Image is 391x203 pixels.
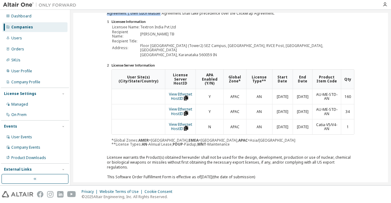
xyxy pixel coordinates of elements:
td: Licensee Name: [112,25,140,29]
div: User Profile [11,69,32,74]
b: APAC [238,138,248,143]
td: Y [195,89,223,104]
td: Floor [GEOGRAPHIC_DATA] (Tower2) SEZ Campus, [GEOGRAPHIC_DATA], RVCE Post, [GEOGRAPHIC_DATA], [GE... [140,44,354,52]
b: EMEA [188,138,199,143]
td: Textron India Pvt Ltd [140,25,354,29]
a: View Ethernet HostID [169,122,192,132]
td: Y [195,104,223,119]
b: MNT [197,142,206,147]
img: youtube.svg [67,191,76,198]
div: On Prem [11,112,27,117]
li: License Server Information [111,63,354,68]
td: 34 [341,104,354,119]
div: Orders [11,47,24,52]
td: [DATE] [293,104,312,119]
div: Cookie Consent [144,189,176,194]
td: AN [246,104,272,119]
td: [DATE] [272,104,293,119]
td: Recipient Title: [112,39,140,43]
td: [DATE] [293,119,312,134]
th: End Date [293,70,312,89]
img: facebook.svg [37,191,43,198]
div: License Settings [4,91,36,96]
th: Product Item Code [312,70,341,89]
b: AMER [138,138,149,143]
td: Catia-V5/V4-AN [312,119,341,134]
td: APAC [223,119,246,134]
img: instagram.svg [47,191,53,198]
th: Global Zone* [223,70,246,89]
div: *Global Zones: =[GEOGRAPHIC_DATA], =[GEOGRAPHIC_DATA], =Asia/[GEOGRAPHIC_DATA] **License Types: -... [111,69,354,147]
div: Company Profile [11,80,40,85]
th: APA Enabled (Y/N) [195,70,223,89]
img: Altair One [3,2,79,8]
div: Events [4,124,17,129]
td: AN [246,119,272,134]
img: linkedin.svg [57,191,64,198]
td: 1 [341,119,354,134]
div: Dashboard [11,14,31,19]
td: AN [246,89,272,104]
td: AU-ME-STD-AN [312,104,341,119]
img: altair_logo.svg [2,191,33,198]
li: Licensee Information [111,20,354,24]
div: Companies [11,25,33,30]
td: 160 [341,89,354,104]
th: License Type** [246,70,272,89]
div: External Links [4,167,32,172]
td: APAC [223,104,246,119]
a: View Ethernet HostID [169,107,192,116]
td: AU-ME-STD-AN [312,89,341,104]
div: User Events [11,135,32,140]
div: Managed [11,102,28,107]
b: AN [142,142,147,147]
th: Qty [341,70,354,89]
th: License Server HostID [165,70,195,89]
div: Product Downloads [11,155,46,160]
a: View Ethernet HostID [169,92,192,101]
th: User Site(s) (City/State/Country) [112,70,165,89]
td: Address: [112,44,140,52]
div: Users [11,36,22,41]
p: © 2025 Altair Engineering, Inc. All Rights Reserved. [82,194,176,199]
td: [DATE] [272,119,293,134]
b: PDUP [173,142,183,147]
td: [DATE] [272,89,293,104]
td: APAC [223,89,246,104]
td: [PERSON_NAME] TB [140,30,354,38]
td: [DATE] [293,89,312,104]
td: Recipient Name: [112,30,140,38]
div: Company Events [11,145,40,150]
div: Privacy [82,189,100,194]
th: Start Date [272,70,293,89]
td: N [195,119,223,134]
td: [GEOGRAPHIC_DATA], Karanataka 560059 IN [140,53,354,57]
div: Website Terms of Use [100,189,144,194]
div: SKUs [11,58,20,63]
